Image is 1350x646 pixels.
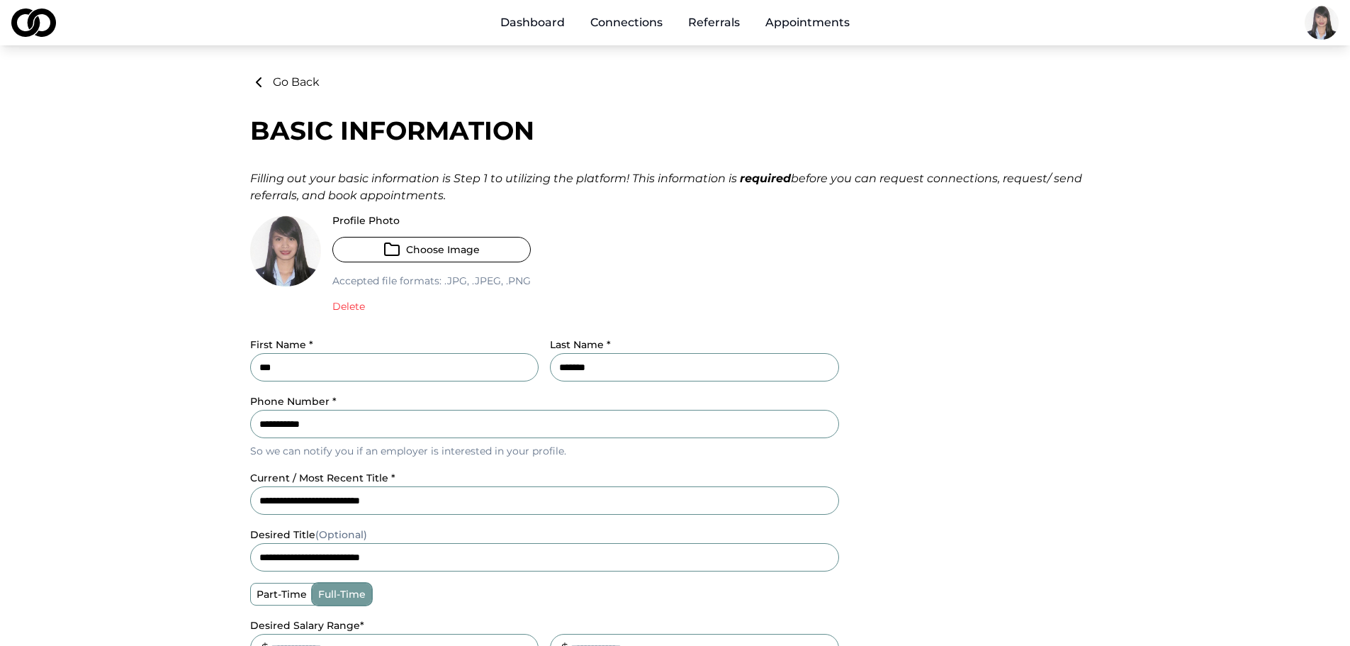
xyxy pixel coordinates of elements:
[1305,6,1339,40] img: 51457996-7adf-4995-be40-a9f8ac946256-Picture1-profile_picture.jpg
[332,237,531,262] button: Choose Image
[250,472,395,484] label: current / most recent title *
[441,274,531,287] span: .jpg, .jpeg, .png
[754,9,861,37] a: Appointments
[550,619,555,632] label: _
[332,299,365,313] button: Delete
[250,528,367,541] label: desired title
[250,216,321,286] img: 51457996-7adf-4995-be40-a9f8ac946256-Picture1-profile_picture.jpg
[315,528,367,541] span: (Optional)
[250,116,1101,145] div: Basic Information
[550,338,611,351] label: Last Name *
[250,170,1101,204] div: Filling out your basic information is Step 1 to utilizing the platform! This information is befor...
[250,74,320,91] button: Go Back
[250,619,364,632] label: Desired Salary Range *
[579,9,674,37] a: Connections
[250,395,337,408] label: Phone Number *
[332,274,531,288] p: Accepted file formats:
[489,9,576,37] a: Dashboard
[11,9,56,37] img: logo
[489,9,861,37] nav: Main
[251,584,313,605] label: part-time
[313,584,371,605] label: full-time
[677,9,751,37] a: Referrals
[332,216,531,225] label: Profile Photo
[250,338,313,351] label: First Name *
[250,444,839,458] p: So we can notify you if an employer is interested in your profile.
[740,172,791,185] strong: required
